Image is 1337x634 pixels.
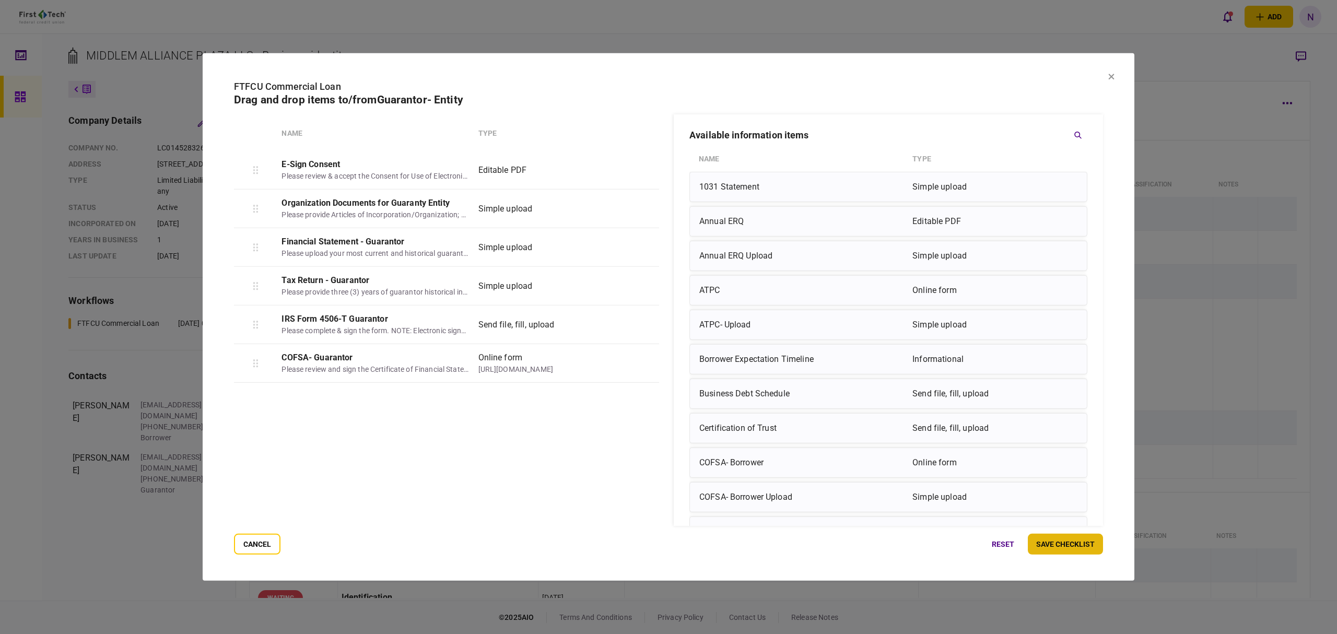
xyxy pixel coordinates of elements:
div: Business Debt Schedule [699,383,907,404]
div: Annual ERQ UploadSimple upload [689,241,1087,271]
button: reset [983,534,1023,555]
div: Editable PDF [912,211,1077,232]
div: Organization Documents for Guaranty Entity [282,197,468,209]
div: FTFCU Commercial Loan [234,79,1103,93]
div: Please review and sign the Certificate of Financial Statement Accuracy (COFSA). The form to be co... [282,364,468,375]
div: ATPC- UploadSimple upload [689,310,1087,340]
div: COFSA- Borrower Upload [699,487,907,508]
div: ATPCOnline form [689,275,1087,306]
div: COFSA- BorrowerOnline form [689,448,1087,478]
div: COFSA- Borrower UploadSimple upload [689,482,1087,512]
div: Certification of Trust [699,418,907,439]
div: Simple upload [912,521,1077,542]
div: COFSA- Guarantor UploadSimple upload [689,516,1087,547]
div: Online form [912,280,1077,301]
div: Type [912,150,1078,168]
h2: Drag and drop items to/from Guarantor- Entity [234,93,1103,107]
div: Please provide Articles of Incorporation/Organization; Operation Agreement(s) and all Amendments,... [282,209,468,220]
div: Send file, fill, upload [912,383,1077,404]
div: ATPC [699,280,907,301]
div: Simple upload [478,202,606,215]
div: Simple upload [912,177,1077,197]
div: IRS Form 4506-T Guarantor [282,313,468,325]
div: Online form [478,351,606,364]
div: COFSA- Borrower [699,452,907,473]
div: Tax Return - Guarantor [282,274,468,287]
div: Please complete & sign the form. NOTE: Electronic signatures are not accepted. [282,325,468,336]
div: Name [699,150,907,168]
div: Please review & accept the Consent for Use of Electronic Signature & Electronic Disclosures Agree... [282,171,468,182]
div: Online form [912,452,1077,473]
div: Editable PDF [478,163,606,176]
div: Please provide three (3) years of guarantor historical information, including all schedules and K... [282,287,468,298]
h3: available information items [689,131,809,140]
div: Simple upload [912,314,1077,335]
div: Simple upload [478,241,606,253]
div: Borrower Expectation Timeline [699,349,907,370]
div: Business Debt ScheduleSend file, fill, upload [689,379,1087,409]
div: Type [478,128,606,139]
div: Please upload your most current and historical guarantor financial statements. [282,248,468,259]
div: Name [282,128,473,139]
div: [URL][DOMAIN_NAME] [478,364,606,375]
div: Send file, fill, upload [912,418,1077,439]
div: Annual ERQEditable PDF [689,206,1087,237]
div: Annual ERQ Upload [699,245,907,266]
div: Borrower Expectation TimelineInformational [689,344,1087,374]
button: cancel [234,534,280,555]
div: Informational [912,349,1077,370]
div: ATPC- Upload [699,314,907,335]
div: Simple upload [912,245,1077,266]
button: save checklist [1028,534,1103,555]
div: COFSA- Guarantor [282,351,468,364]
div: COFSA- Guarantor Upload [699,521,907,542]
div: E-Sign Consent [282,158,468,171]
div: Simple upload [912,487,1077,508]
div: 1031 Statement [699,177,907,197]
div: 1031 StatementSimple upload [689,172,1087,202]
div: Send file, fill, upload [478,318,606,331]
div: Certification of TrustSend file, fill, upload [689,413,1087,443]
div: Financial Statement - Guarantor [282,236,468,248]
div: Simple upload [478,279,606,292]
div: Annual ERQ [699,211,907,232]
